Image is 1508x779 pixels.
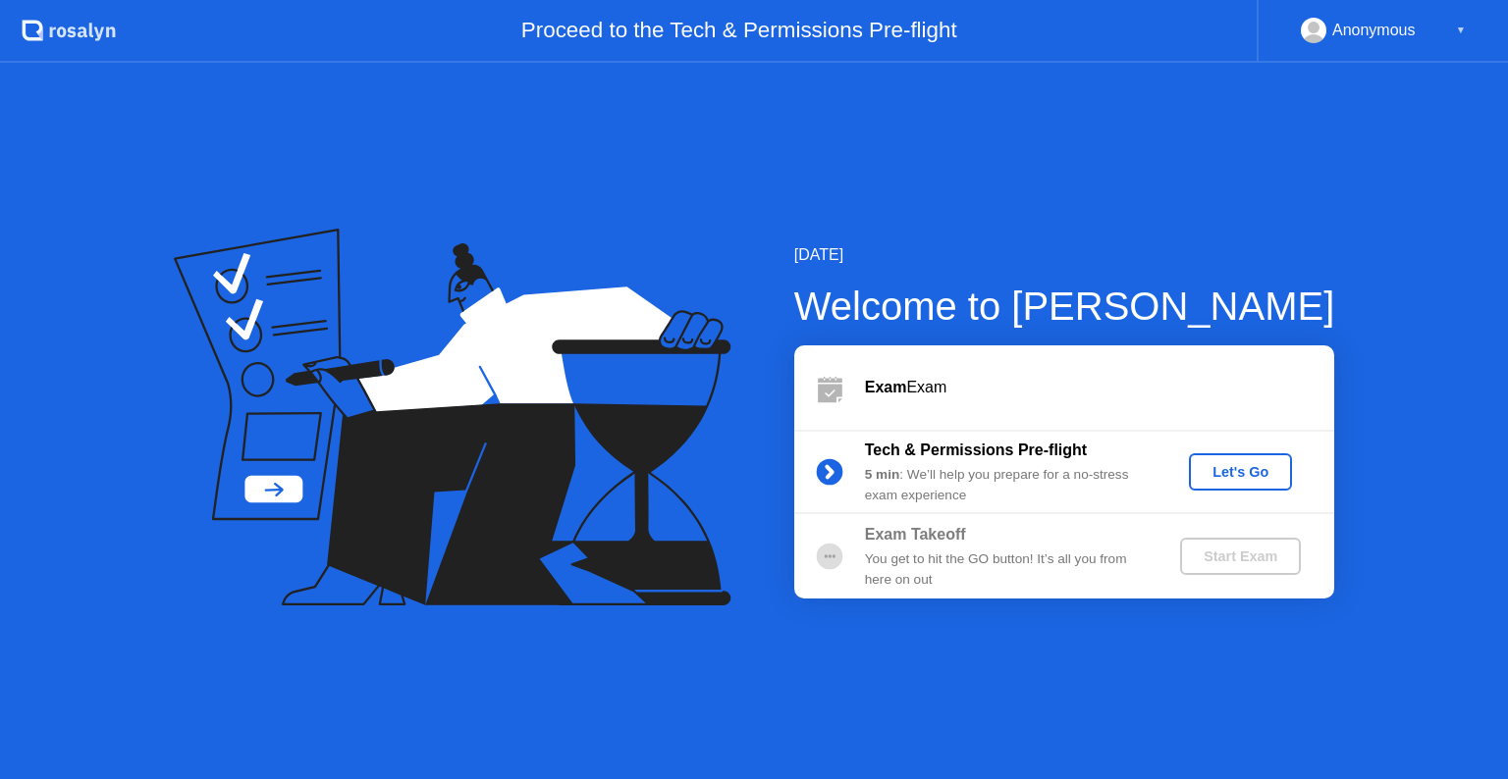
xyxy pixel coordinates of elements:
[794,277,1335,336] div: Welcome to [PERSON_NAME]
[865,465,1148,505] div: : We’ll help you prepare for a no-stress exam experience
[865,441,1087,458] b: Tech & Permissions Pre-flight
[1180,538,1301,575] button: Start Exam
[1456,18,1466,43] div: ▼
[1188,548,1293,564] div: Start Exam
[865,467,900,482] b: 5 min
[865,526,966,543] b: Exam Takeoff
[865,379,907,395] b: Exam
[865,549,1148,590] div: You get to hit the GO button! It’s all you from here on out
[1189,453,1292,491] button: Let's Go
[1197,464,1284,480] div: Let's Go
[865,376,1334,399] div: Exam
[1332,18,1416,43] div: Anonymous
[794,243,1335,267] div: [DATE]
